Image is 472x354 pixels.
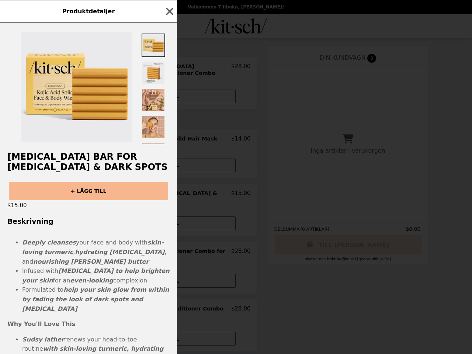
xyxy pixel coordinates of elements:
strong: Sudsy lather [22,336,64,343]
strong: help your skin glow from within by fading the look of dark spots and [MEDICAL_DATA] [22,286,169,312]
button: + LÄGG TILL [9,182,168,200]
strong: Deeply cleanses [22,239,76,246]
strong: Why You'll Love This [7,320,75,327]
span: Produktdetaljer [62,8,115,15]
li: Formulated to [22,285,170,313]
strong: even-looking [70,277,113,284]
strong: skin-loving turmeric [22,239,164,256]
li: your face and body with , , and [22,238,170,266]
img: Thumbnail 4 [142,115,165,139]
img: Thumbnail 5 [142,143,165,166]
img: Thumbnail 3 [142,88,165,112]
img: Thumbnail 2 [142,61,165,84]
img: Default Title [21,32,132,142]
strong: nourishing [PERSON_NAME] butter [33,258,149,265]
strong: [MEDICAL_DATA] to help brighten your skin [22,267,170,284]
strong: hydrating [MEDICAL_DATA] [75,249,164,256]
img: Thumbnail 1 [142,34,165,57]
li: Infused with for an complexion [22,266,170,285]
